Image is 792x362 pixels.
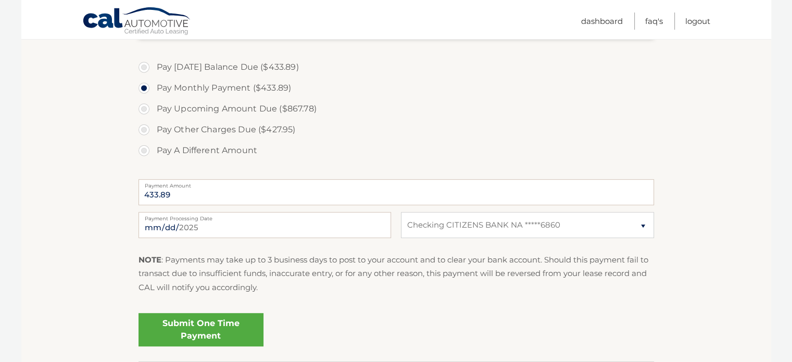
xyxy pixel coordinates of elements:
a: Logout [685,13,710,30]
label: Payment Amount [139,179,654,188]
label: Pay [DATE] Balance Due ($433.89) [139,57,654,78]
label: Pay Other Charges Due ($427.95) [139,119,654,140]
a: Submit One Time Payment [139,313,263,346]
strong: NOTE [139,255,161,265]
label: Pay Monthly Payment ($433.89) [139,78,654,98]
input: Payment Amount [139,179,654,205]
a: Dashboard [581,13,623,30]
label: Payment Processing Date [139,212,391,220]
input: Payment Date [139,212,391,238]
a: Cal Automotive [82,7,192,37]
label: Pay A Different Amount [139,140,654,161]
label: Pay Upcoming Amount Due ($867.78) [139,98,654,119]
p: : Payments may take up to 3 business days to post to your account and to clear your bank account.... [139,253,654,294]
a: FAQ's [645,13,663,30]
